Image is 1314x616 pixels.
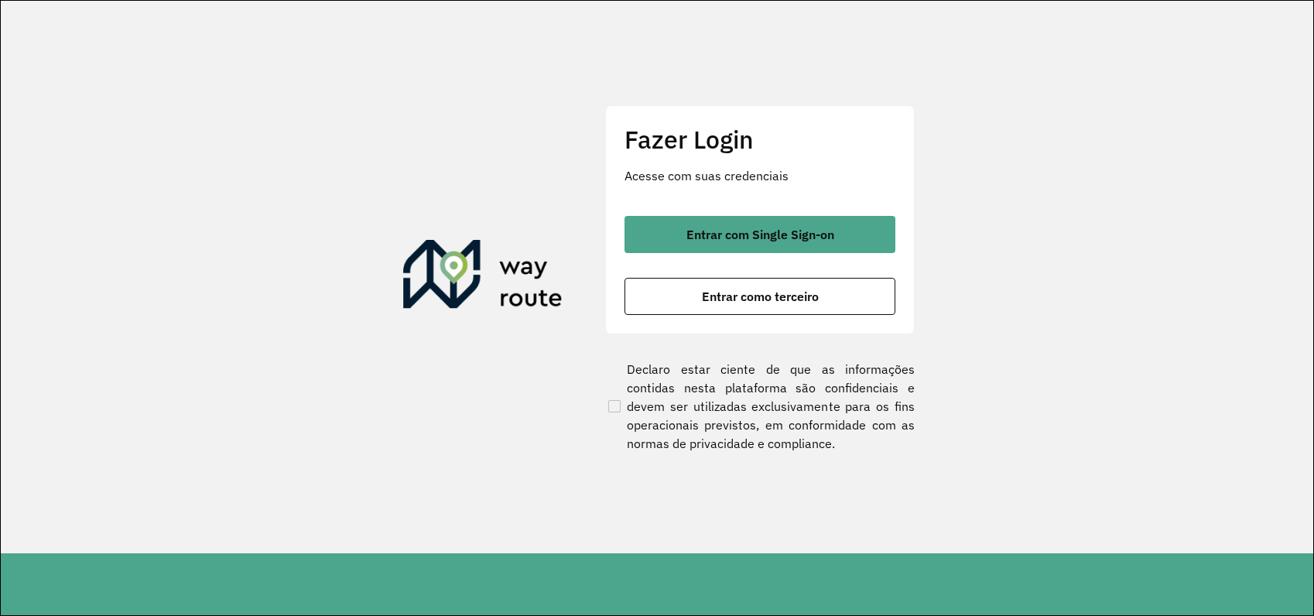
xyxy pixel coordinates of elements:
[686,228,834,241] span: Entrar com Single Sign-on
[624,216,895,253] button: button
[624,166,895,185] p: Acesse com suas credenciais
[403,240,563,314] img: Roteirizador AmbevTech
[605,360,915,453] label: Declaro estar ciente de que as informações contidas nesta plataforma são confidenciais e devem se...
[624,125,895,154] h2: Fazer Login
[624,278,895,315] button: button
[702,290,819,303] span: Entrar como terceiro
